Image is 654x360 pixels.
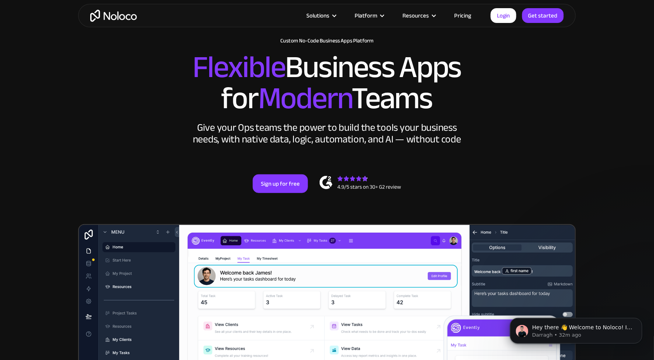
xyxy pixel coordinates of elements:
a: home [90,10,137,22]
div: Solutions [297,11,345,21]
a: Login [491,8,516,23]
a: Get started [522,8,564,23]
div: Solutions [306,11,329,21]
div: Platform [345,11,393,21]
span: Flexible [193,38,285,96]
div: Platform [355,11,377,21]
iframe: Intercom notifications message [498,302,654,356]
h1: Custom No-Code Business Apps Platform [86,38,568,44]
span: Modern [258,69,352,127]
div: Resources [393,11,444,21]
div: Give your Ops teams the power to build the tools your business needs, with native data, logic, au... [191,122,463,145]
a: Sign up for free [253,174,308,193]
h2: Business Apps for Teams [86,52,568,114]
div: Resources [402,11,429,21]
a: Pricing [444,11,481,21]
